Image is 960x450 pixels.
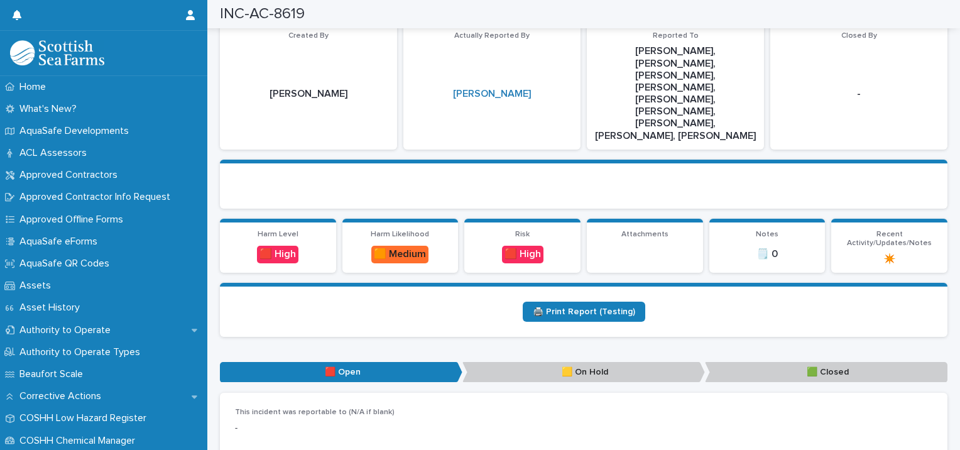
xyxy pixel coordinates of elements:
[705,362,947,383] p: 🟩 Closed
[371,246,428,263] div: 🟧 Medium
[14,191,180,203] p: Approved Contractor Info Request
[14,346,150,358] p: Authority to Operate Types
[502,246,543,263] div: 🟥 High
[14,258,119,270] p: AquaSafe QR Codes
[220,362,462,383] p: 🟥 Open
[847,231,932,247] span: Recent Activity/Updates/Notes
[14,390,111,402] p: Corrective Actions
[257,246,298,263] div: 🟥 High
[14,324,121,336] p: Authority to Operate
[594,45,756,142] p: [PERSON_NAME], [PERSON_NAME], [PERSON_NAME], [PERSON_NAME], [PERSON_NAME], [PERSON_NAME], [PERSON...
[462,362,705,383] p: 🟨 On Hold
[841,32,877,40] span: Closed By
[14,81,56,93] p: Home
[235,409,395,416] span: This incident was reportable to (N/A if blank)
[14,435,145,447] p: COSHH Chemical Manager
[227,88,390,100] p: [PERSON_NAME]
[14,147,97,159] p: ACL Assessors
[756,231,778,238] span: Notes
[14,280,61,292] p: Assets
[778,88,940,100] p: -
[454,32,530,40] span: Actually Reported By
[653,32,699,40] span: Reported To
[235,422,457,435] p: -
[533,307,635,316] span: 🖨️ Print Report (Testing)
[258,231,298,238] span: Harm Level
[14,368,93,380] p: Beaufort Scale
[839,253,940,265] p: ✴️
[288,32,329,40] span: Created By
[14,169,128,181] p: Approved Contractors
[621,231,668,238] span: Attachments
[14,302,90,314] p: Asset History
[14,214,133,226] p: Approved Offline Forms
[371,231,429,238] span: Harm Likelihood
[10,40,104,65] img: bPIBxiqnSb2ggTQWdOVV
[14,125,139,137] p: AquaSafe Developments
[717,248,818,260] p: 🗒️ 0
[453,88,531,100] a: [PERSON_NAME]
[515,231,530,238] span: Risk
[14,412,156,424] p: COSHH Low Hazard Register
[523,302,645,322] a: 🖨️ Print Report (Testing)
[14,103,87,115] p: What's New?
[220,5,305,23] h2: INC-AC-8619
[14,236,107,248] p: AquaSafe eForms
